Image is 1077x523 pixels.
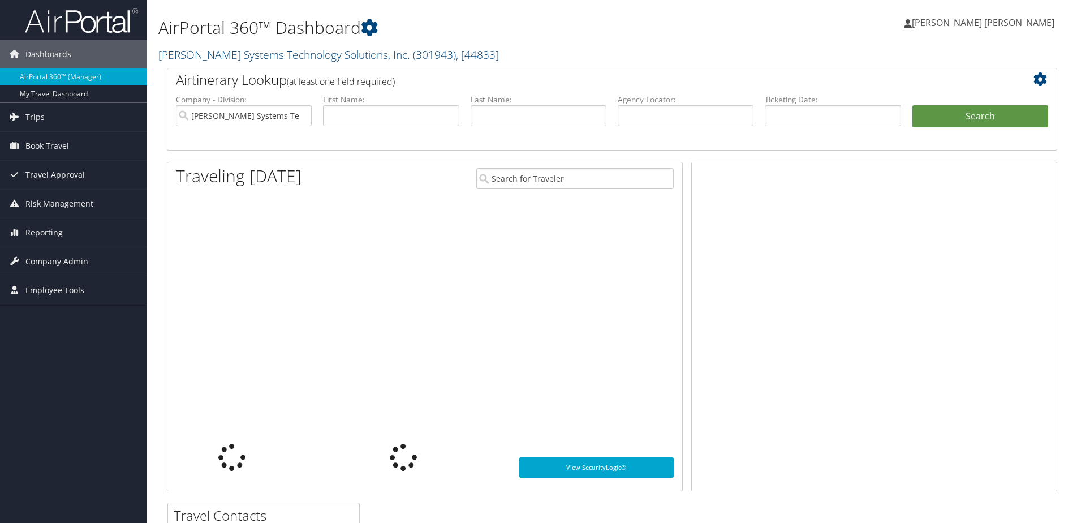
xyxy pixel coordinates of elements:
span: Reporting [25,218,63,247]
h1: AirPortal 360™ Dashboard [158,16,763,40]
button: Search [912,105,1048,128]
a: View SecurityLogic® [519,457,674,478]
span: Dashboards [25,40,71,68]
label: Company - Division: [176,94,312,105]
label: Ticketing Date: [765,94,901,105]
span: Travel Approval [25,161,85,189]
span: Risk Management [25,190,93,218]
span: ( 301943 ) [413,47,456,62]
img: airportal-logo.png [25,7,138,34]
span: (at least one field required) [287,75,395,88]
span: [PERSON_NAME] [PERSON_NAME] [912,16,1054,29]
input: Search for Traveler [476,168,674,189]
h2: Airtinerary Lookup [176,70,974,89]
span: Book Travel [25,132,69,160]
label: Last Name: [471,94,606,105]
a: [PERSON_NAME] [PERSON_NAME] [904,6,1066,40]
span: Employee Tools [25,276,84,305]
label: Agency Locator: [618,94,753,105]
span: Company Admin [25,247,88,276]
span: , [ 44833 ] [456,47,499,62]
h1: Traveling [DATE] [176,164,301,188]
label: First Name: [323,94,459,105]
span: Trips [25,103,45,131]
a: [PERSON_NAME] Systems Technology Solutions, Inc. [158,47,499,62]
